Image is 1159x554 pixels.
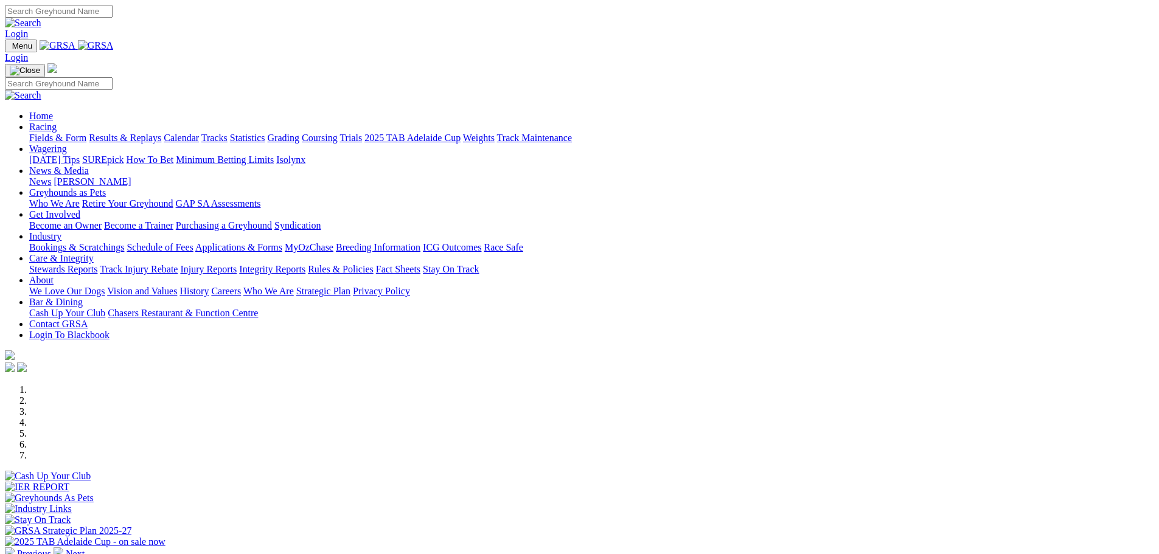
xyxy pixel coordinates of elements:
a: Stewards Reports [29,264,97,274]
a: Wagering [29,144,67,154]
div: About [29,286,1154,297]
a: Get Involved [29,209,80,220]
a: Race Safe [484,242,523,252]
div: News & Media [29,176,1154,187]
div: Greyhounds as Pets [29,198,1154,209]
a: Who We Are [29,198,80,209]
img: Industry Links [5,504,72,514]
a: ICG Outcomes [423,242,481,252]
img: GRSA [78,40,114,51]
a: Calendar [164,133,199,143]
a: Track Injury Rebate [100,264,178,274]
a: Coursing [302,133,338,143]
a: Privacy Policy [353,286,410,296]
a: Bookings & Scratchings [29,242,124,252]
img: logo-grsa-white.png [5,350,15,360]
a: Become an Owner [29,220,102,230]
a: GAP SA Assessments [176,198,261,209]
span: Menu [12,41,32,50]
a: Weights [463,133,495,143]
a: Bar & Dining [29,297,83,307]
img: GRSA [40,40,75,51]
a: Cash Up Your Club [29,308,105,318]
a: Who We Are [243,286,294,296]
a: Greyhounds as Pets [29,187,106,198]
a: Careers [211,286,241,296]
a: Become a Trainer [104,220,173,230]
a: Strategic Plan [296,286,350,296]
a: Trials [339,133,362,143]
a: Isolynx [276,154,305,165]
input: Search [5,77,113,90]
a: Home [29,111,53,121]
a: How To Bet [127,154,174,165]
div: Care & Integrity [29,264,1154,275]
a: About [29,275,54,285]
div: Wagering [29,154,1154,165]
img: Greyhounds As Pets [5,493,94,504]
img: IER REPORT [5,482,69,493]
a: [PERSON_NAME] [54,176,131,187]
img: twitter.svg [17,362,27,372]
a: History [179,286,209,296]
a: Minimum Betting Limits [176,154,274,165]
a: 2025 TAB Adelaide Cup [364,133,461,143]
img: GRSA Strategic Plan 2025-27 [5,525,131,536]
img: Search [5,18,41,29]
div: Bar & Dining [29,308,1154,319]
a: Fields & Form [29,133,86,143]
a: Stay On Track [423,264,479,274]
img: Cash Up Your Club [5,471,91,482]
a: Applications & Forms [195,242,282,252]
button: Toggle navigation [5,40,37,52]
a: Breeding Information [336,242,420,252]
a: Contact GRSA [29,319,88,329]
a: Racing [29,122,57,132]
a: Login [5,29,28,39]
a: Industry [29,231,61,241]
div: Racing [29,133,1154,144]
a: Retire Your Greyhound [82,198,173,209]
a: News [29,176,51,187]
div: Get Involved [29,220,1154,231]
input: Search [5,5,113,18]
a: Schedule of Fees [127,242,193,252]
a: SUREpick [82,154,124,165]
a: News & Media [29,165,89,176]
a: We Love Our Dogs [29,286,105,296]
img: 2025 TAB Adelaide Cup - on sale now [5,536,165,547]
a: Purchasing a Greyhound [176,220,272,230]
img: logo-grsa-white.png [47,63,57,73]
a: Care & Integrity [29,253,94,263]
a: Track Maintenance [497,133,572,143]
a: Vision and Values [107,286,177,296]
a: [DATE] Tips [29,154,80,165]
a: Chasers Restaurant & Function Centre [108,308,258,318]
a: Tracks [201,133,228,143]
a: MyOzChase [285,242,333,252]
a: Grading [268,133,299,143]
img: Stay On Track [5,514,71,525]
a: Injury Reports [180,264,237,274]
a: Integrity Reports [239,264,305,274]
a: Login [5,52,28,63]
img: facebook.svg [5,362,15,372]
img: Search [5,90,41,101]
button: Toggle navigation [5,64,45,77]
a: Rules & Policies [308,264,374,274]
a: Fact Sheets [376,264,420,274]
a: Results & Replays [89,133,161,143]
a: Login To Blackbook [29,330,110,340]
a: Syndication [274,220,321,230]
div: Industry [29,242,1154,253]
img: Close [10,66,40,75]
a: Statistics [230,133,265,143]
